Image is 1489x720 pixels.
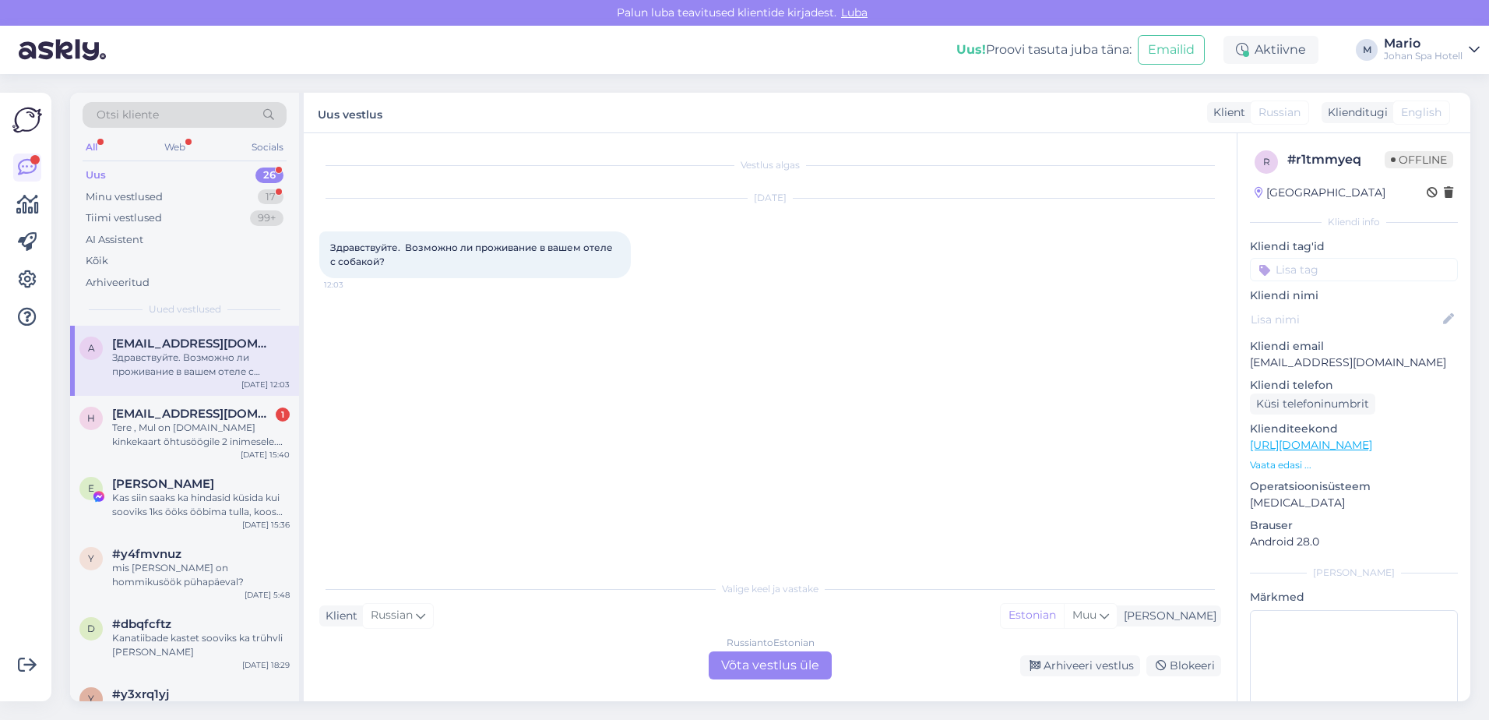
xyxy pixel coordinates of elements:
div: Klient [1207,104,1245,121]
p: Kliendi telefon [1250,377,1458,394]
p: Brauser [1250,517,1458,534]
div: Aktiivne [1223,36,1318,64]
div: Tere , Mul on [DOMAIN_NAME] kinkekaart õhtusöögile 2 inimesele. Kas oleks võimalik broneerida lau... [112,421,290,449]
div: Klient [319,608,357,624]
div: Kas siin saaks ka hindasid küsida kui sooviks 1ks ööks ööbima tulla, koos hommikusöögiga? :) [112,491,290,519]
img: Askly Logo [12,105,42,135]
div: mis [PERSON_NAME] on hommikusöök pühapäeval? [112,561,290,589]
div: Mario [1384,37,1463,50]
p: Kliendi tag'id [1250,238,1458,255]
p: Kliendi nimi [1250,288,1458,304]
span: Здравствуйте. Возможно ли проживание в вашем отеле с собакой? [330,242,615,267]
div: Minu vestlused [86,189,163,205]
span: E [88,482,94,494]
p: Vaata edasi ... [1250,458,1458,472]
span: Muu [1072,608,1097,622]
span: y [88,693,94,704]
button: Emailid [1138,35,1205,65]
div: Web [161,137,188,157]
div: All [83,137,100,157]
div: [PERSON_NAME] [1250,566,1458,580]
div: AI Assistent [86,232,143,248]
div: Blokeeri [1146,655,1221,676]
div: Johan Spa Hotell [1384,50,1463,62]
input: Lisa tag [1250,258,1458,281]
div: 99+ [250,210,283,226]
div: [GEOGRAPHIC_DATA] [1255,185,1385,201]
div: [DATE] 15:40 [241,449,290,461]
b: Uus! [956,42,986,57]
div: Kliendi info [1250,215,1458,229]
div: Kõik [86,253,108,269]
div: Здравствуйте. Возможно ли проживание в вашем отеле с собакой? [112,351,290,379]
div: 26 [255,168,283,183]
span: Offline [1385,151,1453,168]
span: y [88,552,94,564]
div: [DATE] 5:48 [245,589,290,601]
div: [PERSON_NAME] [1118,608,1216,624]
div: Tiimi vestlused [86,210,162,226]
span: Otsi kliente [97,107,159,123]
span: #y4fmvnuz [112,547,181,561]
div: [DATE] 15:36 [242,519,290,531]
span: r [1263,156,1270,168]
input: Lisa nimi [1251,311,1440,328]
div: Klienditugi [1322,104,1388,121]
div: Küsi telefoninumbrit [1250,394,1375,415]
div: 17 [258,189,283,205]
span: English [1401,104,1441,121]
div: # r1tmmyeq [1287,150,1385,169]
span: 12:03 [324,279,382,291]
div: Võta vestlus üle [709,651,832,679]
p: Märkmed [1250,589,1458,605]
span: Uued vestlused [149,302,221,316]
span: d [87,623,95,634]
div: Valige keel ja vastake [319,582,1221,596]
span: h [87,412,95,424]
div: [DATE] [319,191,1221,205]
div: Arhiveeritud [86,275,150,291]
span: hannusanneli@gmail.com [112,407,274,421]
div: Arhiveeri vestlus [1020,655,1140,676]
div: Estonian [1001,604,1064,627]
a: MarioJohan Spa Hotell [1384,37,1480,62]
p: Kliendi email [1250,338,1458,355]
span: artjomjegosin@gmail.com [112,337,274,351]
p: Android 28.0 [1250,534,1458,550]
span: Russian [1258,104,1301,121]
span: Elis Tunder [112,477,214,491]
div: [DATE] 12:03 [241,379,290,390]
p: Klienditeekond [1250,421,1458,437]
label: Uus vestlus [318,102,382,123]
div: Uus [86,168,106,183]
div: Kanatiibade kastet sooviks ka trühvli [PERSON_NAME] [112,631,290,659]
p: [MEDICAL_DATA] [1250,495,1458,511]
div: [DATE] 18:29 [242,659,290,671]
div: M [1356,39,1378,61]
a: [URL][DOMAIN_NAME] [1250,438,1372,452]
span: a [88,342,95,354]
span: Luba [836,5,872,19]
p: Operatsioonisüsteem [1250,478,1458,495]
div: Russian to Estonian [727,636,815,650]
span: #y3xrq1yj [112,687,169,701]
div: 1 [276,408,290,422]
div: Vestlus algas [319,158,1221,172]
span: Russian [371,607,413,624]
span: #dbqfcftz [112,617,171,631]
div: Proovi tasuta juba täna: [956,41,1132,59]
div: Socials [248,137,287,157]
p: [EMAIL_ADDRESS][DOMAIN_NAME] [1250,355,1458,371]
